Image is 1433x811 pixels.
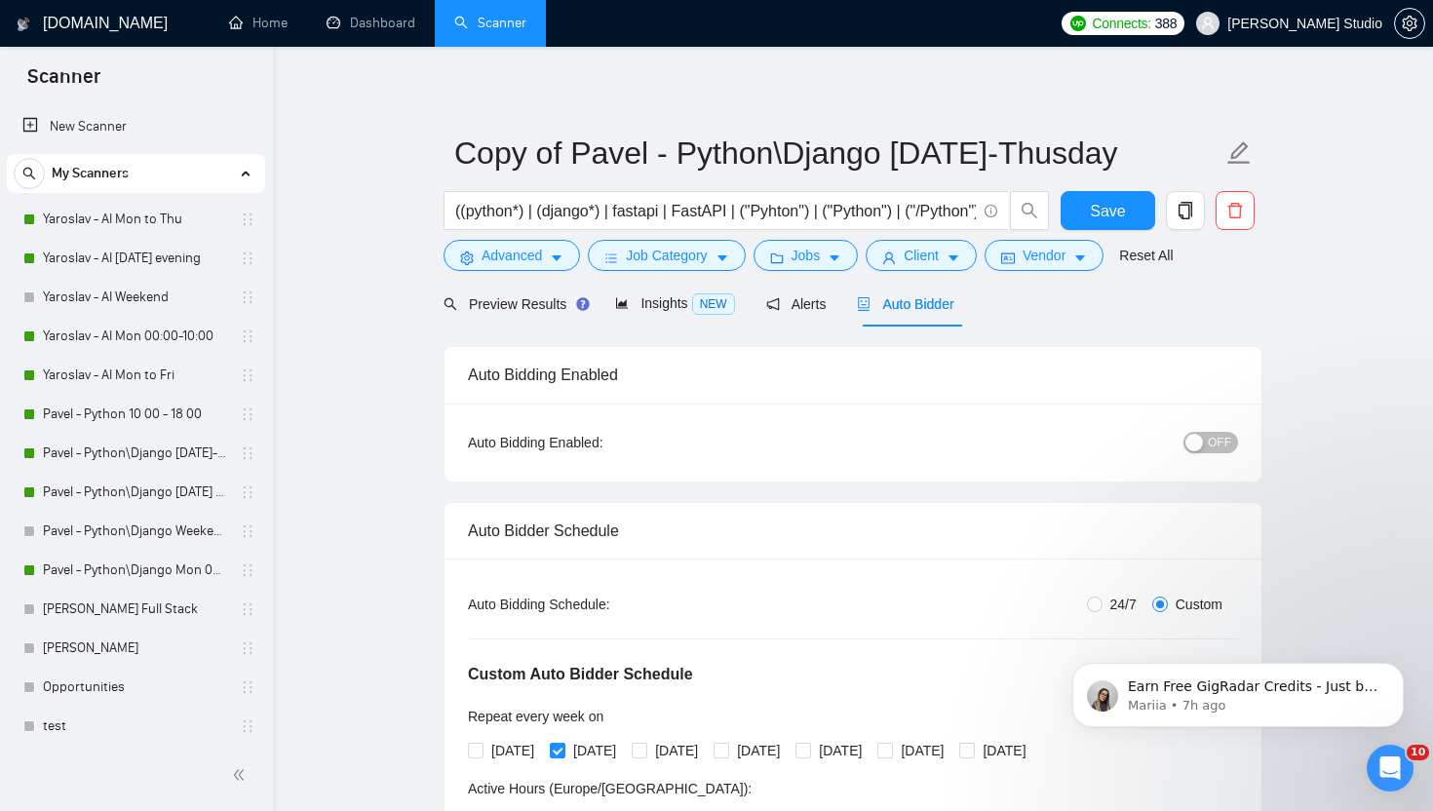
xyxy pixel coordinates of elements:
span: Vendor [1023,245,1065,266]
span: Connects: [1092,13,1150,34]
iframe: Intercom notifications message [1043,622,1433,758]
button: search [14,158,45,189]
a: Yaroslav - AI Weekend [43,278,228,317]
span: search [444,297,457,311]
button: barsJob Categorycaret-down [588,240,745,271]
span: [DATE] [647,740,706,761]
a: Pavel - Python\Django Weekends [43,512,228,551]
span: holder [240,640,255,656]
span: search [1011,202,1048,219]
button: Save [1061,191,1155,230]
span: Job Category [626,245,707,266]
span: 24/7 [1103,594,1144,615]
h5: Custom Auto Bidder Schedule [468,663,693,686]
span: [DATE] [811,740,870,761]
span: holder [240,212,255,227]
a: Pavel - Python 10 00 - 18 00 [43,395,228,434]
span: user [1201,17,1215,30]
a: Pavel - Python\Django [DATE]-[DATE] 18:00 - 10:00 [43,434,228,473]
div: Auto Bidding Enabled: [468,432,724,453]
a: setting [1394,16,1425,31]
span: OFF [1208,432,1231,453]
span: holder [240,523,255,539]
span: folder [770,251,784,265]
span: [DATE] [893,740,951,761]
a: homeHome [229,15,288,31]
button: delete [1216,191,1255,230]
span: caret-down [828,251,841,265]
span: 10 [1407,745,1429,760]
span: 388 [1155,13,1177,34]
a: Yaroslav - AI Mon to Thu [43,200,228,239]
span: area-chart [615,296,629,310]
button: copy [1166,191,1205,230]
span: Scanner [12,62,116,103]
span: My Scanners [52,154,129,193]
a: searchScanner [454,15,526,31]
span: holder [240,251,255,266]
span: [DATE] [729,740,788,761]
button: idcardVendorcaret-down [985,240,1104,271]
button: userClientcaret-down [866,240,977,271]
span: holder [240,328,255,344]
a: Yaroslav - AI [DATE] evening [43,239,228,278]
a: Yaroslav - AI Mon to Fri [43,356,228,395]
a: Pavel - Python\Django [DATE] evening to 00 00 [43,473,228,512]
span: user [882,251,896,265]
span: Custom [1168,594,1230,615]
span: [DATE] [565,740,624,761]
span: setting [460,251,474,265]
span: delete [1217,202,1254,219]
span: Save [1090,199,1125,223]
span: setting [1395,16,1424,31]
span: holder [240,406,255,422]
span: NEW [692,293,735,315]
a: test [43,707,228,746]
span: notification [766,297,780,311]
span: search [15,167,44,180]
span: holder [240,601,255,617]
div: Auto Bidding Schedule: [468,594,724,615]
span: Alerts [766,296,827,312]
span: copy [1167,202,1204,219]
a: New Scanner [22,107,250,146]
span: Preview Results [444,296,584,312]
a: Pavel - Python\Django Mon 00:00 - 10:00 [43,551,228,590]
button: search [1010,191,1049,230]
a: Reset All [1119,245,1173,266]
a: Yaroslav - AI Mon 00:00-10:00 [43,317,228,356]
span: Insights [615,295,734,311]
span: holder [240,484,255,500]
a: [PERSON_NAME] Full Stack [43,590,228,629]
span: caret-down [550,251,563,265]
div: Auto Bidder Schedule [468,503,1238,559]
button: settingAdvancedcaret-down [444,240,580,271]
span: [DATE] [484,740,542,761]
span: holder [240,445,255,461]
span: Active Hours ( Europe/[GEOGRAPHIC_DATA] ): [468,781,752,796]
span: Client [904,245,939,266]
span: Jobs [792,245,821,266]
span: holder [240,562,255,578]
span: Auto Bidder [857,296,953,312]
li: New Scanner [7,107,265,146]
span: Advanced [482,245,542,266]
span: bars [604,251,618,265]
a: dashboardDashboard [327,15,415,31]
a: [PERSON_NAME] [43,629,228,668]
a: Opportunities [43,668,228,707]
span: double-left [232,765,252,785]
div: Tooltip anchor [574,295,592,313]
div: Auto Bidding Enabled [468,347,1238,403]
span: info-circle [985,205,997,217]
span: idcard [1001,251,1015,265]
span: caret-down [716,251,729,265]
img: upwork-logo.png [1070,16,1086,31]
span: edit [1226,140,1252,166]
span: robot [857,297,871,311]
span: caret-down [1073,251,1087,265]
input: Search Freelance Jobs... [455,199,976,223]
